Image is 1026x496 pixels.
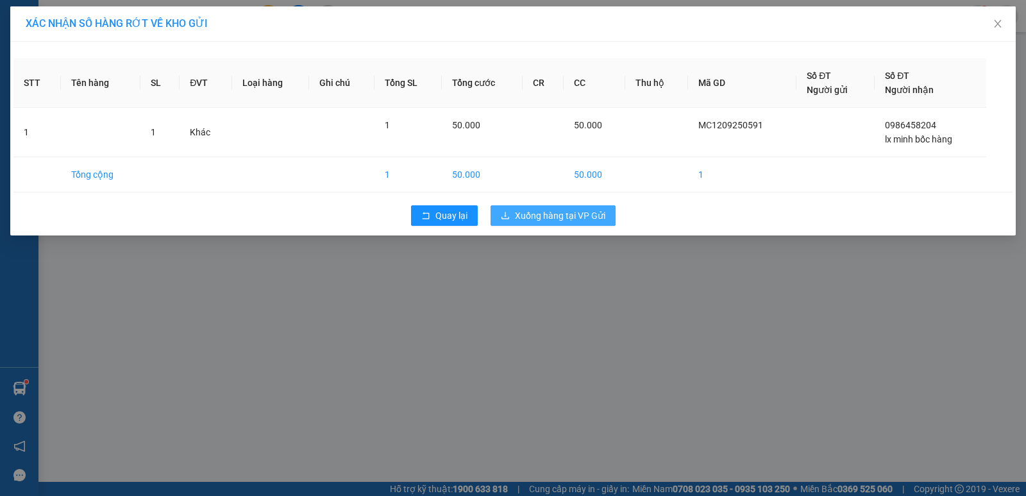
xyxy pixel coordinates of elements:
th: ĐVT [180,58,231,108]
span: 1 [151,127,156,137]
button: Close [980,6,1016,42]
th: SL [140,58,180,108]
td: 50.000 [442,157,523,192]
td: Khác [180,108,231,157]
td: 1 [374,157,442,192]
th: CC [564,58,626,108]
span: Số ĐT [807,71,831,81]
span: Người gửi [807,85,848,95]
th: Tổng cước [442,58,523,108]
span: 0986458204 [885,120,936,130]
td: 1 [13,108,61,157]
th: Mã GD [688,58,796,108]
span: MC1209250591 [698,120,763,130]
span: close [993,19,1003,29]
th: Ghi chú [309,58,374,108]
span: Số ĐT [885,71,909,81]
span: lx minh bốc hàng [885,134,952,144]
span: 50.000 [452,120,480,130]
th: STT [13,58,61,108]
span: 50.000 [574,120,602,130]
td: 50.000 [564,157,626,192]
button: downloadXuống hàng tại VP Gửi [491,205,616,226]
th: Loại hàng [232,58,310,108]
span: XÁC NHẬN SỐ HÀNG RỚT VỀ KHO GỬI [26,17,208,30]
button: rollbackQuay lại [411,205,478,226]
span: Người nhận [885,85,934,95]
th: Thu hộ [625,58,688,108]
td: Tổng cộng [61,157,141,192]
span: rollback [421,211,430,221]
th: Tổng SL [374,58,442,108]
td: 1 [688,157,796,192]
span: Xuống hàng tại VP Gửi [515,209,605,223]
span: download [501,211,510,221]
span: 1 [385,120,390,130]
span: Quay lại [435,209,467,223]
th: CR [523,58,564,108]
th: Tên hàng [61,58,141,108]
